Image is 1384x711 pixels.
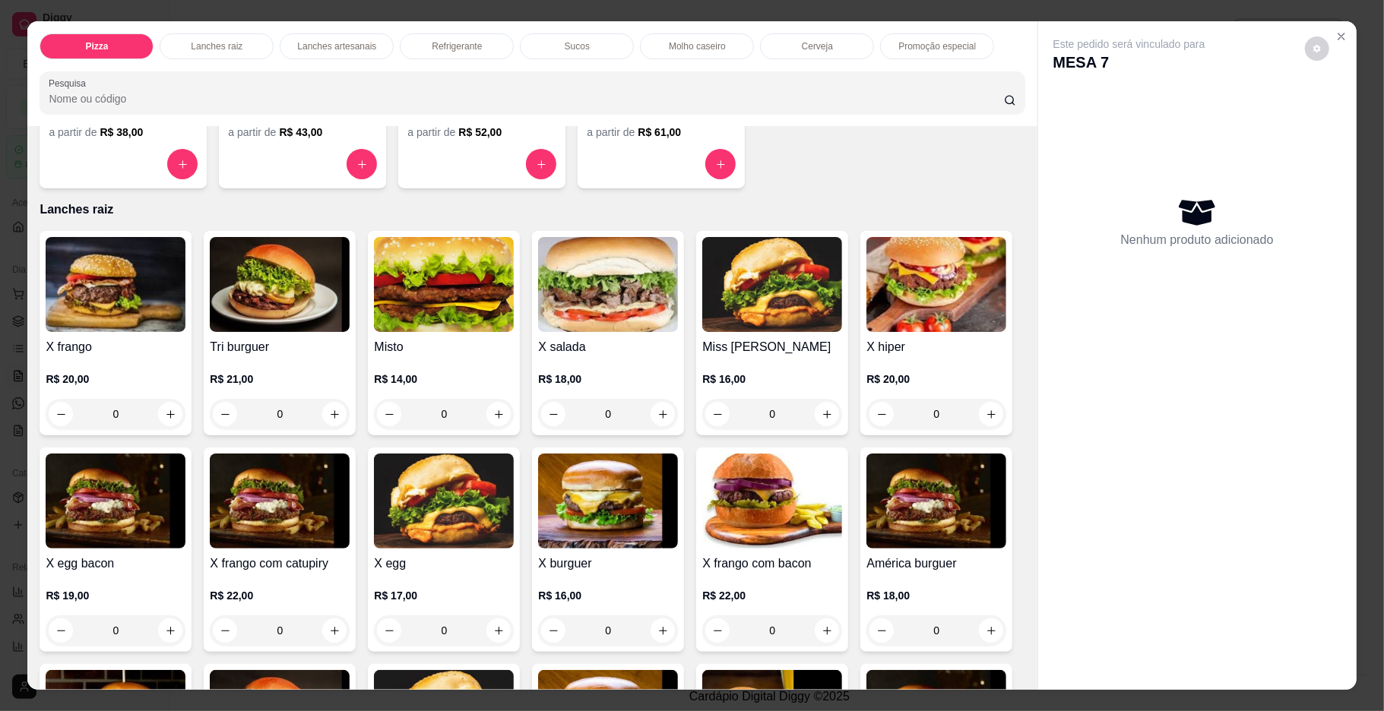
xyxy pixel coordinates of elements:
h4: X egg [374,555,514,573]
p: Pizza [85,40,108,52]
p: R$ 21,00 [210,371,350,387]
h4: X hiper [866,338,1006,356]
p: Cerveja [802,40,833,52]
p: MESA 7 [1053,52,1205,73]
label: Pesquisa [49,77,91,90]
p: R$ 22,00 [210,588,350,603]
p: R$ 19,00 [46,588,185,603]
p: R$ 17,00 [374,588,514,603]
img: product-image [702,453,842,548]
p: Lanches raiz [40,201,1025,219]
img: product-image [866,237,1006,332]
div: a partir de [587,125,736,140]
img: product-image [46,237,185,332]
button: increase-product-quantity [347,149,377,179]
img: product-image [866,453,1006,548]
h4: X burguer [538,555,678,573]
img: product-image [538,237,678,332]
p: Refrigerante [432,40,482,52]
h4: Tri burguer [210,338,350,356]
button: decrease-product-quantity [213,402,237,426]
h4: América burguer [866,555,1006,573]
p: R$ 18,00 [866,588,1006,603]
p: Lanches artesanais [297,40,376,52]
h4: X egg bacon [46,555,185,573]
img: product-image [374,237,514,332]
h4: Misto [374,338,514,356]
p: R$ 22,00 [702,588,842,603]
img: product-image [210,453,350,548]
input: Pesquisa [49,91,1003,106]
p: Promoção especial [898,40,976,52]
p: Este pedido será vinculado para [1053,36,1205,52]
h6: R$ 52,00 [458,125,502,140]
p: R$ 20,00 [46,371,185,387]
h4: X salada [538,338,678,356]
p: Sucos [565,40,590,52]
h6: R$ 38,00 [100,125,143,140]
p: R$ 16,00 [538,588,678,603]
h6: R$ 61,00 [638,125,681,140]
button: increase-product-quantity [705,149,736,179]
p: R$ 16,00 [702,371,842,387]
p: Nenhum produto adicionado [1121,231,1274,249]
button: Close [1329,24,1354,49]
button: increase-product-quantity [167,149,198,179]
button: decrease-product-quantity [1305,36,1329,61]
img: product-image [46,453,185,548]
div: a partir de [407,125,556,140]
p: Molho caseiro [669,40,726,52]
p: Lanches raiz [191,40,242,52]
div: a partir de [49,125,198,140]
h4: X frango com bacon [702,555,842,573]
div: a partir de [228,125,377,140]
h4: Miss [PERSON_NAME] [702,338,842,356]
img: product-image [702,237,842,332]
img: product-image [374,453,514,548]
p: R$ 18,00 [538,371,678,387]
img: product-image [210,237,350,332]
h6: R$ 43,00 [279,125,322,140]
img: product-image [538,453,678,548]
p: R$ 20,00 [866,371,1006,387]
h4: X frango com catupiry [210,555,350,573]
button: increase-product-quantity [526,149,556,179]
button: increase-product-quantity [322,402,347,426]
p: R$ 14,00 [374,371,514,387]
h4: X frango [46,338,185,356]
